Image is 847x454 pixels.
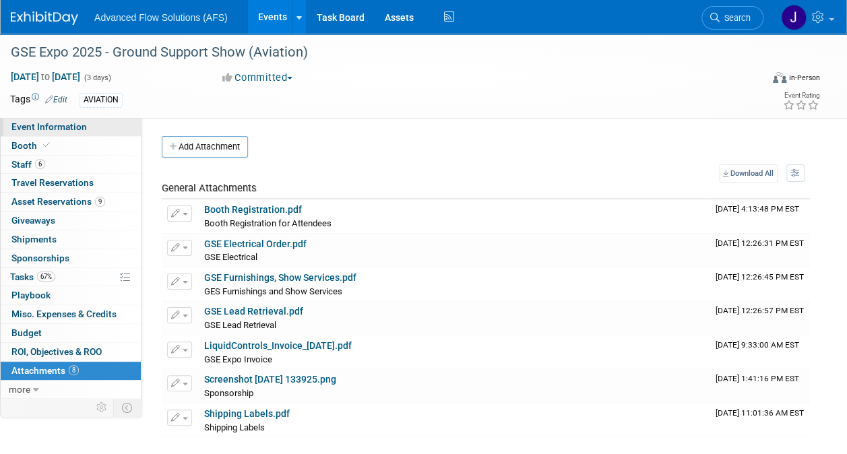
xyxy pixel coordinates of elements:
[710,234,810,267] td: Upload Timestamp
[11,365,79,376] span: Attachments
[716,306,804,315] span: Upload Timestamp
[11,234,57,245] span: Shipments
[716,408,804,418] span: Upload Timestamp
[35,159,45,169] span: 6
[710,301,810,335] td: Upload Timestamp
[39,71,52,82] span: to
[1,156,141,174] a: Staff6
[114,399,142,416] td: Toggle Event Tabs
[95,197,105,207] span: 9
[6,40,751,65] div: GSE Expo 2025 - Ground Support Show (Aviation)
[204,252,257,262] span: GSE Electrical
[45,95,67,104] a: Edit
[204,204,302,215] a: Booth Registration.pdf
[43,141,50,149] i: Booth reservation complete
[701,6,763,30] a: Search
[1,324,141,342] a: Budget
[11,196,105,207] span: Asset Reservations
[716,204,799,214] span: Upload Timestamp
[11,177,94,188] span: Travel Reservations
[783,92,819,99] div: Event Rating
[204,422,265,432] span: Shipping Labels
[1,118,141,136] a: Event Information
[10,92,67,108] td: Tags
[204,388,253,398] span: Sponsorship
[37,271,55,282] span: 67%
[781,5,807,30] img: Jeremiah LaBrue
[69,365,79,375] span: 8
[1,343,141,361] a: ROI, Objectives & ROO
[11,215,55,226] span: Giveaways
[1,286,141,304] a: Playbook
[218,71,298,85] button: Committed
[716,238,804,248] span: Upload Timestamp
[788,73,820,83] div: In-Person
[204,408,290,419] a: Shipping Labels.pdf
[710,267,810,301] td: Upload Timestamp
[204,306,303,317] a: GSE Lead Retrieval.pdf
[11,290,51,300] span: Playbook
[1,249,141,267] a: Sponsorships
[11,11,78,25] img: ExhibitDay
[702,70,820,90] div: Event Format
[1,174,141,192] a: Travel Reservations
[83,73,111,82] span: (3 days)
[204,272,356,283] a: GSE Furnishings, Show Services.pdf
[11,140,53,151] span: Booth
[716,272,804,282] span: Upload Timestamp
[773,72,786,83] img: Format-Inperson.png
[1,137,141,155] a: Booth
[1,381,141,399] a: more
[90,399,114,416] td: Personalize Event Tab Strip
[710,403,810,437] td: Upload Timestamp
[11,327,42,338] span: Budget
[204,340,352,351] a: LiquidControls_Invoice_[DATE].pdf
[710,369,810,403] td: Upload Timestamp
[720,13,751,23] span: Search
[204,238,307,249] a: GSE Electrical Order.pdf
[1,305,141,323] a: Misc. Expenses & Credits
[1,230,141,249] a: Shipments
[204,218,332,228] span: Booth Registration for Attendees
[204,354,272,364] span: GSE Expo Invoice
[10,271,55,282] span: Tasks
[162,182,257,194] span: General Attachments
[719,164,778,183] a: Download All
[710,335,810,369] td: Upload Timestamp
[716,374,799,383] span: Upload Timestamp
[80,93,123,107] div: AVIATION
[716,340,799,350] span: Upload Timestamp
[11,121,87,132] span: Event Information
[204,286,342,296] span: GES Furnishings and Show Services
[94,12,228,23] span: Advanced Flow Solutions (AFS)
[11,159,45,170] span: Staff
[10,71,81,83] span: [DATE] [DATE]
[1,362,141,380] a: Attachments8
[710,199,810,233] td: Upload Timestamp
[162,136,248,158] button: Add Attachment
[204,374,336,385] a: Screenshot [DATE] 133925.png
[11,309,117,319] span: Misc. Expenses & Credits
[1,268,141,286] a: Tasks67%
[1,212,141,230] a: Giveaways
[11,253,69,263] span: Sponsorships
[11,346,102,357] span: ROI, Objectives & ROO
[9,384,30,395] span: more
[1,193,141,211] a: Asset Reservations9
[204,320,276,330] span: GSE Lead Retrieval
